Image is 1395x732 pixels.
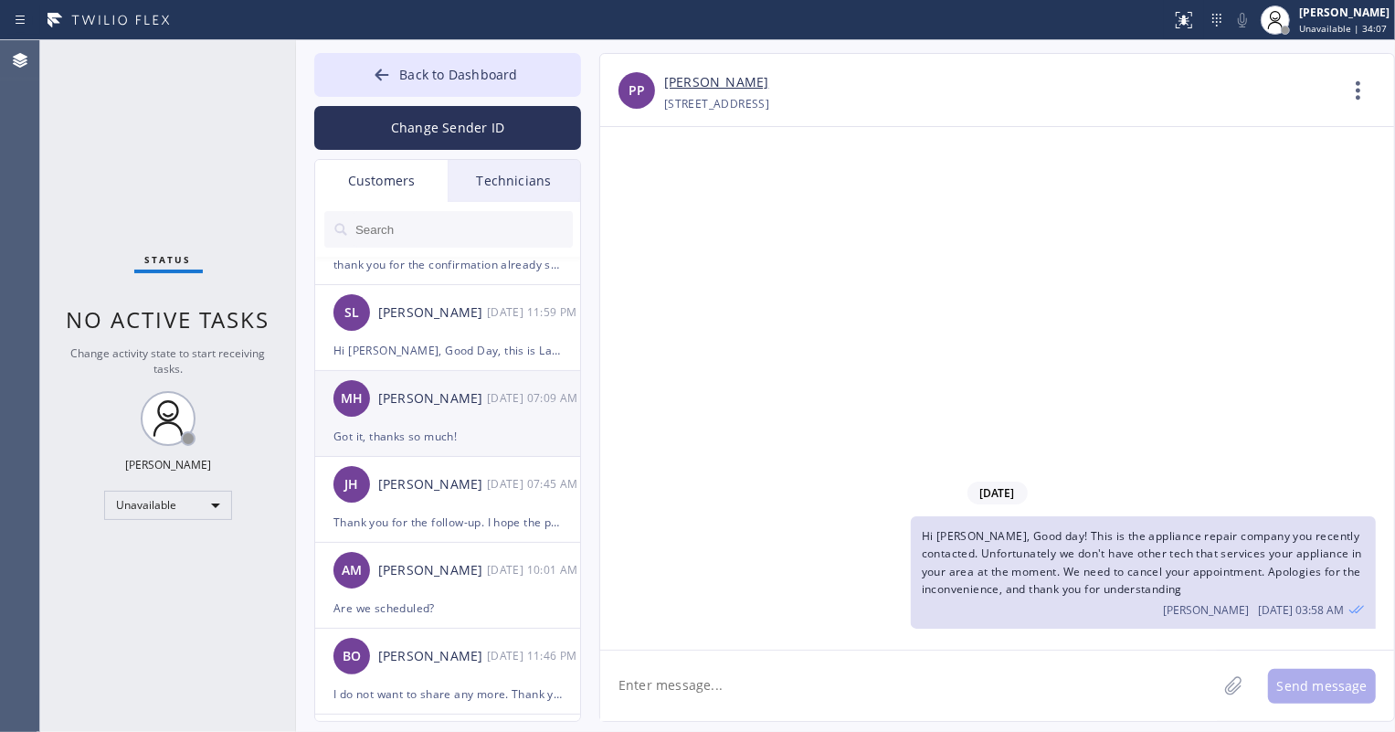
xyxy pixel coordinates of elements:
span: MH [341,388,363,409]
div: [PERSON_NAME] [378,646,487,667]
span: AM [342,560,362,581]
div: 09/09/2025 9:46 AM [487,645,582,666]
span: PP [629,80,645,101]
div: [STREET_ADDRESS] [664,93,769,114]
span: BO [343,646,361,667]
span: Change activity state to start receiving tasks. [71,345,266,377]
button: Mute [1230,7,1255,33]
div: Customers [315,160,448,202]
div: 09/26/2025 9:58 AM [911,516,1377,629]
span: Hi [PERSON_NAME], Good day! This is the appliance repair company you recently contacted. Unfortun... [922,528,1362,597]
div: 09/16/2025 9:45 AM [487,473,582,494]
div: [PERSON_NAME] [378,474,487,495]
span: [DATE] [967,482,1028,504]
div: [PERSON_NAME] [378,560,487,581]
button: Change Sender ID [314,106,581,150]
button: Send message [1268,669,1376,704]
div: [PERSON_NAME] [1299,5,1390,20]
div: I do not want to share any more. Thank you! [333,684,562,705]
input: Search [354,211,573,248]
span: SL [344,302,359,324]
div: [PERSON_NAME] [378,302,487,324]
span: [PERSON_NAME] [1163,602,1249,618]
div: 09/22/2025 9:59 AM [487,302,582,323]
div: Thank you for the follow-up. I hope the part arrives soon. [333,512,562,533]
a: [PERSON_NAME] [664,72,768,93]
div: Are we scheduled? [333,598,562,619]
div: [PERSON_NAME] [125,457,211,472]
div: 09/16/2025 9:01 AM [487,559,582,580]
span: Status [145,253,192,266]
span: Back to Dashboard [399,66,517,83]
div: Technicians [448,160,580,202]
div: [PERSON_NAME] [378,388,487,409]
span: [DATE] 03:58 AM [1258,602,1344,618]
span: JH [344,474,358,495]
div: Got it, thanks so much! [333,426,562,447]
div: Hi [PERSON_NAME], Good Day, this is Laguna Niguel Repair Service, we would like to inform you tha... [333,340,562,361]
button: Back to Dashboard [314,53,581,97]
div: 09/17/2025 9:09 AM [487,387,582,408]
span: No active tasks [67,304,270,334]
span: Unavailable | 34:07 [1299,22,1387,35]
div: thank you for the confirmation already schedule it :) [333,254,562,275]
div: Unavailable [104,491,232,520]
